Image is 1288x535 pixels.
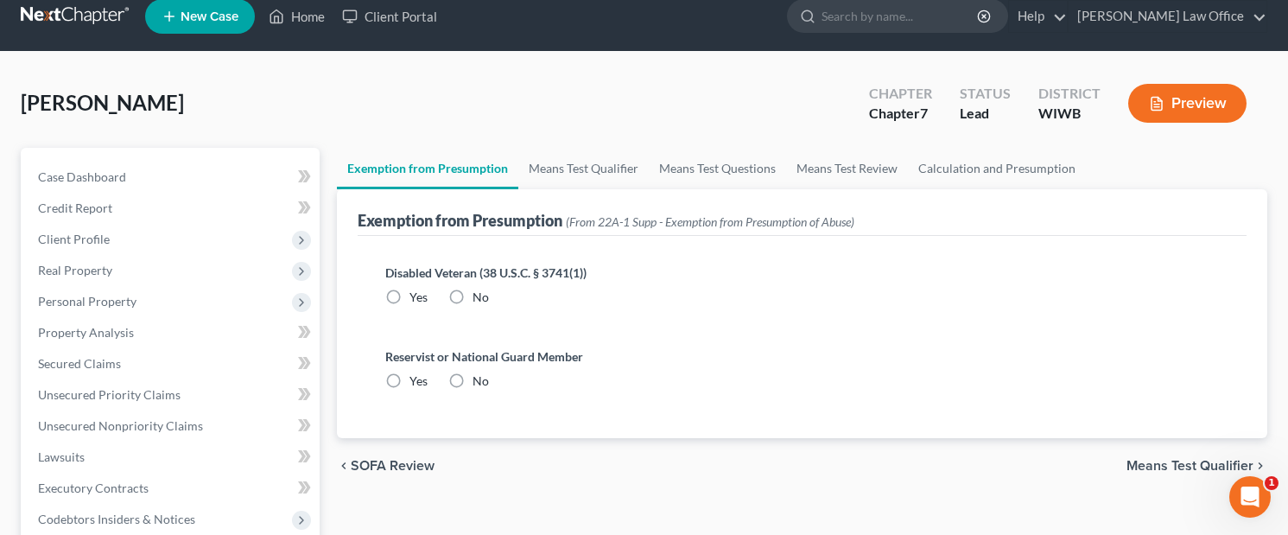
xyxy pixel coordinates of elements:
span: 1 [1265,476,1278,490]
span: 7 [920,105,928,121]
span: Property Analysis [38,325,134,340]
a: Unsecured Priority Claims [24,379,320,411]
span: Codebtors Insiders & Notices [38,512,195,526]
span: Executory Contracts [38,481,149,495]
span: Yes [409,373,428,388]
iframe: Intercom live chat [1229,476,1271,518]
span: Client Profile [38,232,110,246]
a: Means Test Qualifier [518,148,649,189]
a: Means Test Review [786,148,908,189]
span: Personal Property [38,294,136,309]
span: New Case [181,10,238,23]
div: District [1038,84,1101,104]
span: No [473,373,489,388]
label: Disabled Veteran (38 U.S.C. § 3741(1)) [385,264,1219,282]
span: Secured Claims [38,356,121,371]
span: (From 22A-1 Supp - Exemption from Presumption of Abuse) [566,214,854,229]
span: No [473,290,489,304]
a: Calculation and Presumption [908,148,1086,189]
label: Reservist or National Guard Member [385,347,1219,366]
div: Chapter [869,84,932,104]
div: WIWB [1038,104,1101,124]
div: Lead [960,104,1011,124]
a: Lawsuits [24,442,320,473]
span: Real Property [38,263,112,277]
span: Means Test Qualifier [1126,459,1253,473]
a: Case Dashboard [24,162,320,193]
div: Chapter [869,104,932,124]
a: Client Portal [333,1,446,32]
span: Unsecured Nonpriority Claims [38,418,203,433]
a: Help [1009,1,1067,32]
a: Property Analysis [24,317,320,348]
span: Yes [409,290,428,304]
a: Secured Claims [24,348,320,379]
span: [PERSON_NAME] [21,90,184,115]
button: Preview [1128,84,1247,123]
a: Home [260,1,333,32]
a: Credit Report [24,193,320,224]
a: Exemption from Presumption [337,148,518,189]
span: Credit Report [38,201,112,215]
div: Status [960,84,1011,104]
a: Unsecured Nonpriority Claims [24,411,320,442]
span: SOFA Review [351,459,435,473]
button: Means Test Qualifier chevron_right [1126,459,1267,473]
a: [PERSON_NAME] Law Office [1069,1,1266,32]
a: Executory Contracts [24,473,320,504]
span: Lawsuits [38,449,85,464]
span: Unsecured Priority Claims [38,387,181,402]
span: Case Dashboard [38,169,126,184]
i: chevron_left [337,459,351,473]
div: Exemption from Presumption [358,210,854,231]
i: chevron_right [1253,459,1267,473]
button: chevron_left SOFA Review [337,459,435,473]
a: Means Test Questions [649,148,786,189]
